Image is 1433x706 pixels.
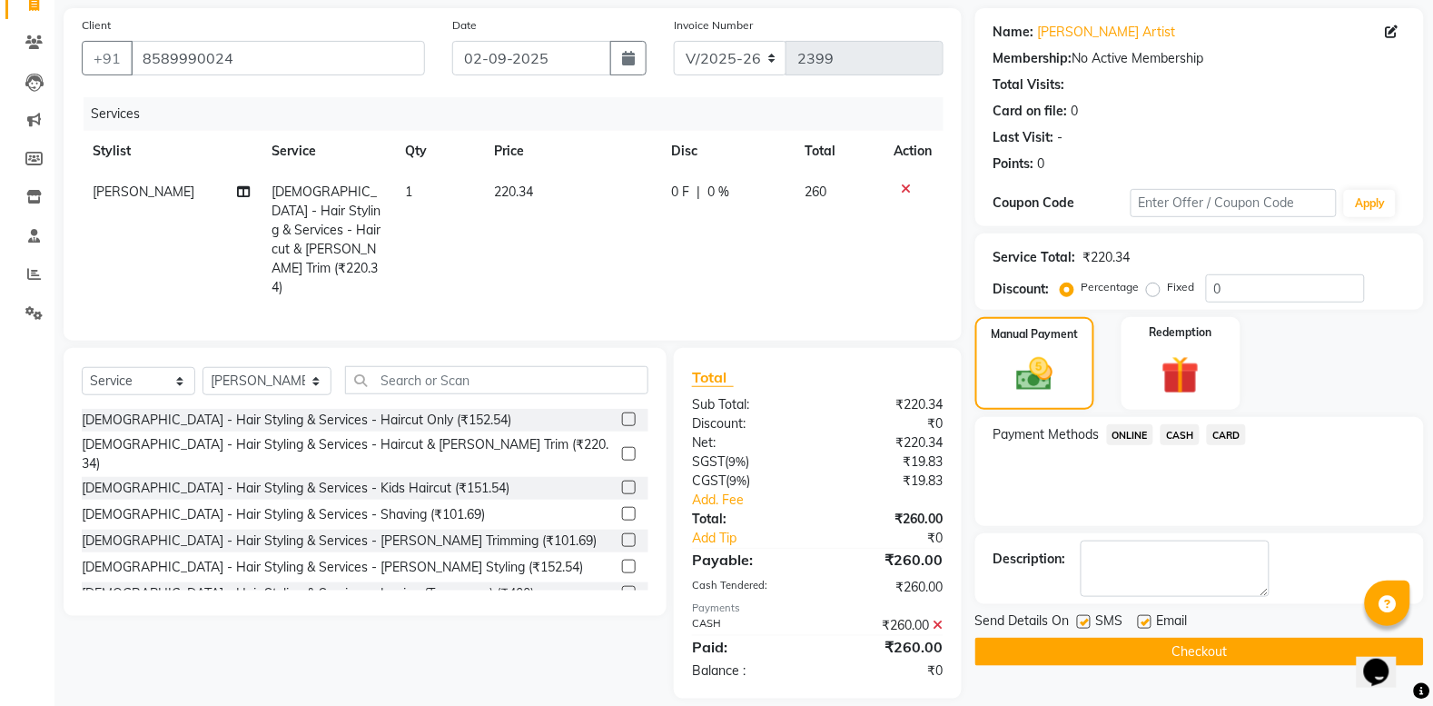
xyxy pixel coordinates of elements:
[993,75,1065,94] div: Total Visits:
[1038,23,1176,42] a: [PERSON_NAME] Artist
[817,452,956,472] div: ₹19.83
[1038,154,1045,174] div: 0
[993,102,1068,121] div: Card on file:
[817,395,956,414] div: ₹220.34
[678,549,817,571] div: Payable:
[262,131,395,172] th: Service
[1357,633,1415,688] iframe: chat widget
[672,183,690,202] span: 0 F
[692,472,726,489] span: CGST
[1058,128,1063,147] div: -
[1131,189,1337,217] input: Enter Offer / Coupon Code
[1157,612,1188,634] span: Email
[395,131,484,172] th: Qty
[975,612,1070,634] span: Send Details On
[84,97,957,131] div: Services
[1083,248,1131,267] div: ₹220.34
[841,529,957,548] div: ₹0
[993,550,1066,569] div: Description:
[678,661,817,681] div: Balance :
[1107,424,1154,445] span: ONLINE
[678,433,817,452] div: Net:
[82,558,583,577] div: [DEMOGRAPHIC_DATA] - Hair Styling & Services - [PERSON_NAME] Styling (₹152.54)
[817,433,956,452] div: ₹220.34
[1005,353,1064,395] img: _cash.svg
[678,452,817,472] div: ( )
[1150,324,1212,341] label: Redemption
[817,616,956,635] div: ₹260.00
[993,154,1034,174] div: Points:
[1082,279,1140,295] label: Percentage
[993,49,1406,68] div: No Active Membership
[82,584,534,603] div: [DEMOGRAPHIC_DATA] - Hair Styling & Services - Ironing (Temporary) (₹400)
[817,510,956,529] div: ₹260.00
[1150,352,1211,399] img: _gift.svg
[729,473,746,488] span: 9%
[991,326,1078,343] label: Manual Payment
[975,638,1424,666] button: Checkout
[1207,424,1246,445] span: CARD
[678,414,817,433] div: Discount:
[993,280,1050,299] div: Discount:
[993,23,1034,42] div: Name:
[82,479,509,498] div: [DEMOGRAPHIC_DATA] - Hair Styling & Services - Kids Haircut (₹151.54)
[692,601,944,616] div: Payments
[678,636,817,658] div: Paid:
[495,184,534,200] span: 220.34
[678,529,841,548] a: Add Tip
[452,17,477,34] label: Date
[82,41,133,75] button: +91
[678,578,817,597] div: Cash Tendered:
[82,435,615,473] div: [DEMOGRAPHIC_DATA] - Hair Styling & Services - Haircut & [PERSON_NAME] Trim (₹220.34)
[484,131,661,172] th: Price
[794,131,883,172] th: Total
[817,472,956,491] div: ₹19.83
[817,549,956,571] div: ₹260.00
[993,248,1076,267] div: Service Total:
[406,184,413,200] span: 1
[728,454,746,469] span: 9%
[678,472,817,491] div: ( )
[93,184,194,200] span: [PERSON_NAME]
[993,194,1131,213] div: Coupon Code
[708,183,730,202] span: 0 %
[678,491,957,510] a: Add. Fee
[661,131,795,172] th: Disc
[1096,612,1123,634] span: SMS
[82,411,511,430] div: [DEMOGRAPHIC_DATA] - Hair Styling & Services - Haircut Only (₹152.54)
[993,49,1072,68] div: Membership:
[82,131,262,172] th: Stylist
[1344,190,1396,217] button: Apply
[1168,279,1195,295] label: Fixed
[678,395,817,414] div: Sub Total:
[817,414,956,433] div: ₹0
[697,183,701,202] span: |
[1072,102,1079,121] div: 0
[692,368,734,387] span: Total
[131,41,425,75] input: Search by Name/Mobile/Email/Code
[345,366,648,394] input: Search or Scan
[678,510,817,529] div: Total:
[993,425,1100,444] span: Payment Methods
[817,636,956,658] div: ₹260.00
[884,131,944,172] th: Action
[993,128,1054,147] div: Last Visit:
[674,17,753,34] label: Invoice Number
[678,616,817,635] div: CASH
[82,532,597,551] div: [DEMOGRAPHIC_DATA] - Hair Styling & Services - [PERSON_NAME] Trimming (₹101.69)
[82,505,485,524] div: [DEMOGRAPHIC_DATA] - Hair Styling & Services - Shaving (₹101.69)
[817,578,956,597] div: ₹260.00
[817,661,956,681] div: ₹0
[1161,424,1200,445] span: CASH
[272,184,381,295] span: [DEMOGRAPHIC_DATA] - Hair Styling & Services - Haircut & [PERSON_NAME] Trim (₹220.34)
[692,453,725,470] span: SGST
[82,17,111,34] label: Client
[805,184,826,200] span: 260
